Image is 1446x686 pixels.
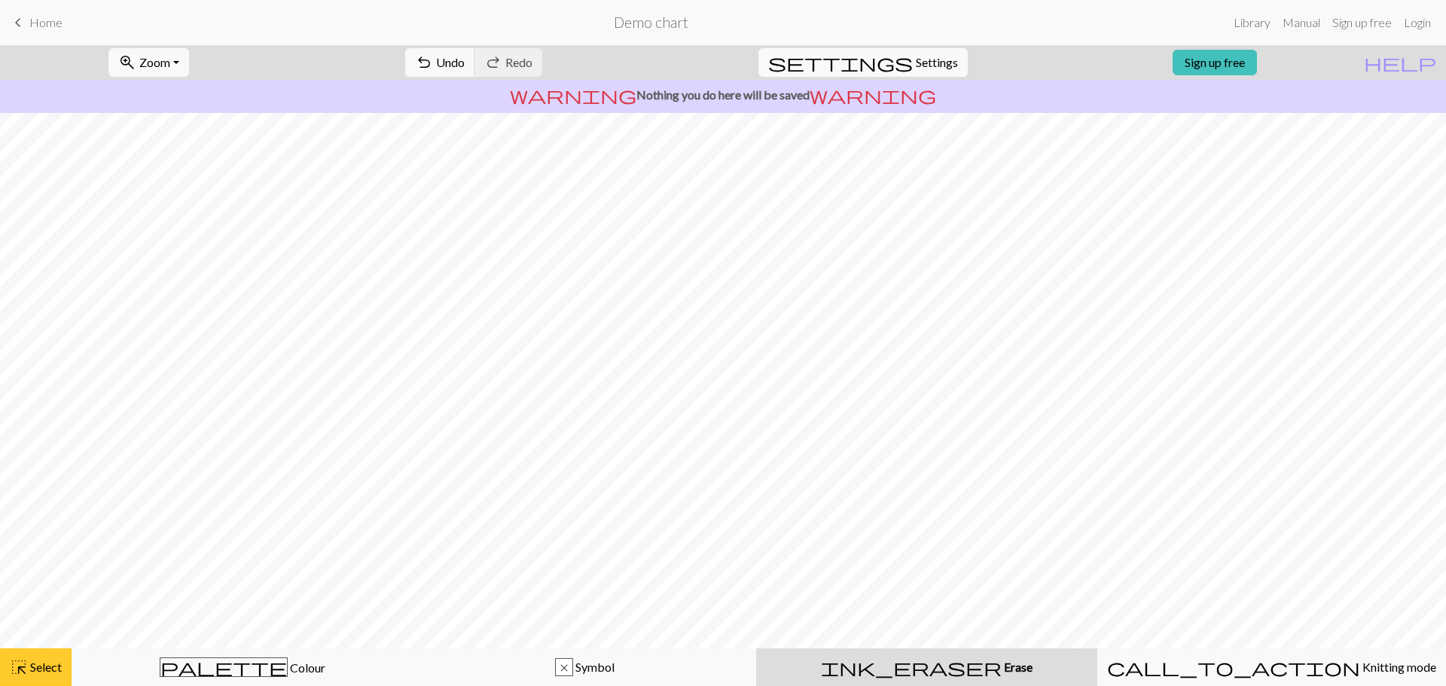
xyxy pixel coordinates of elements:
[6,86,1440,104] p: Nothing you do here will be saved
[10,657,28,678] span: highlight_alt
[614,14,688,31] h2: Demo chart
[1173,50,1257,75] a: Sign up free
[1364,52,1436,73] span: help
[414,648,757,686] button: x Symbol
[1326,8,1398,38] a: Sign up free
[556,659,572,677] div: x
[1097,648,1446,686] button: Knitting mode
[821,657,1002,678] span: ink_eraser
[756,648,1097,686] button: Erase
[72,648,414,686] button: Colour
[1228,8,1277,38] a: Library
[405,48,475,77] button: Undo
[768,53,913,72] i: Settings
[108,48,189,77] button: Zoom
[758,48,968,77] button: SettingsSettings
[139,55,170,69] span: Zoom
[510,84,636,105] span: warning
[1277,8,1326,38] a: Manual
[916,53,958,72] span: Settings
[160,657,287,678] span: palette
[9,12,27,33] span: keyboard_arrow_left
[436,55,465,69] span: Undo
[28,660,62,674] span: Select
[118,52,136,73] span: zoom_in
[9,10,63,35] a: Home
[288,660,325,675] span: Colour
[29,15,63,29] span: Home
[573,660,615,674] span: Symbol
[1002,660,1033,674] span: Erase
[1398,8,1437,38] a: Login
[415,52,433,73] span: undo
[1107,657,1360,678] span: call_to_action
[768,52,913,73] span: settings
[810,84,936,105] span: warning
[1360,660,1436,674] span: Knitting mode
